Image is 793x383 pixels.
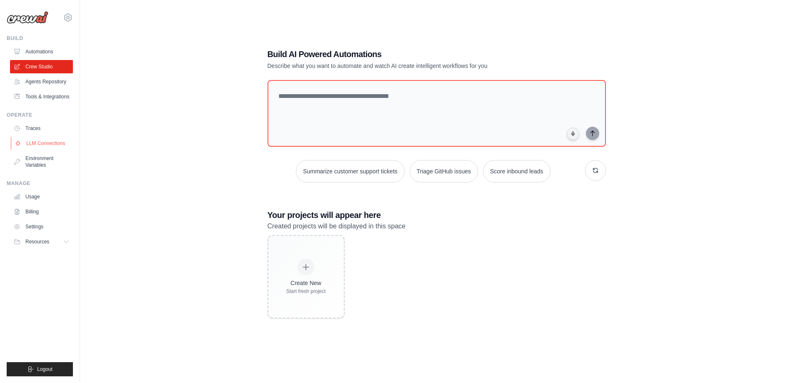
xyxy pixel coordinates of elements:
[7,180,73,187] div: Manage
[286,288,326,295] div: Start fresh project
[585,160,606,181] button: Get new suggestions
[268,48,548,60] h1: Build AI Powered Automations
[7,11,48,24] img: Logo
[10,122,73,135] a: Traces
[410,160,478,183] button: Triage GitHub issues
[10,75,73,88] a: Agents Repository
[10,205,73,218] a: Billing
[25,238,49,245] span: Resources
[7,362,73,376] button: Logout
[10,220,73,233] a: Settings
[268,209,606,221] h3: Your projects will appear here
[7,112,73,118] div: Operate
[10,190,73,203] a: Usage
[37,366,53,373] span: Logout
[10,45,73,58] a: Automations
[268,62,548,70] p: Describe what you want to automate and watch AI create intelligent workflows for you
[296,160,404,183] button: Summarize customer support tickets
[10,152,73,172] a: Environment Variables
[10,90,73,103] a: Tools & Integrations
[10,235,73,248] button: Resources
[286,279,326,287] div: Create New
[10,60,73,73] a: Crew Studio
[483,160,550,183] button: Score inbound leads
[268,221,606,232] p: Created projects will be displayed in this space
[11,137,74,150] a: LLM Connections
[7,35,73,42] div: Build
[567,128,579,140] button: Click to speak your automation idea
